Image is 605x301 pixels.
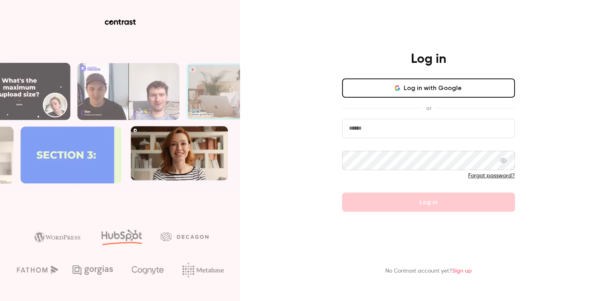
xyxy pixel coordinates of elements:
[411,51,446,67] h4: Log in
[160,232,208,241] img: decagon
[468,173,515,179] a: Forgot password?
[342,78,515,98] button: Log in with Google
[385,267,472,275] p: No Contrast account yet?
[452,268,472,274] a: Sign up
[422,104,435,112] span: or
